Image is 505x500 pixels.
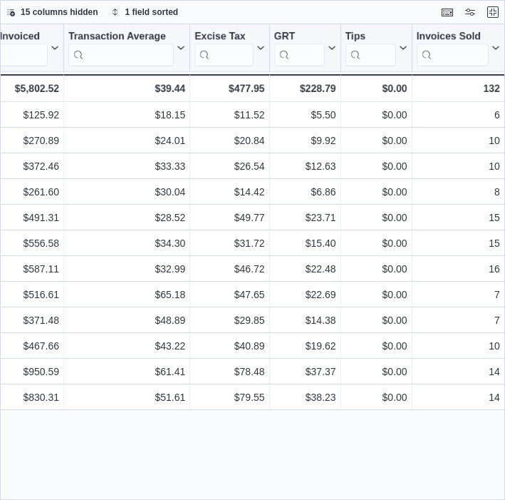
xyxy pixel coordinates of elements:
div: $0.00 [345,80,407,97]
span: 1 field sorted [125,6,179,18]
div: $30.04 [68,183,185,200]
div: $9.92 [274,132,336,149]
div: $29.85 [194,312,264,329]
div: $48.89 [68,312,185,329]
div: Excise Tax [194,30,253,44]
div: $37.37 [274,363,336,380]
div: $477.95 [194,80,264,97]
div: 16 [417,260,500,277]
div: $14.42 [194,183,264,200]
div: $39.44 [68,80,185,97]
div: $15.40 [274,235,336,252]
div: $5.50 [274,106,336,123]
div: Transaction Average [68,30,174,44]
div: 10 [417,158,500,175]
div: $47.65 [194,286,264,303]
div: Invoices Sold [417,30,489,44]
div: $0.00 [345,389,407,406]
div: $24.01 [68,132,185,149]
div: $20.84 [194,132,264,149]
div: $49.77 [194,209,264,226]
div: 7 [417,286,500,303]
div: $11.52 [194,106,264,123]
div: $33.33 [68,158,185,175]
div: $46.72 [194,260,264,277]
div: $31.72 [194,235,264,252]
div: $14.38 [274,312,336,329]
div: $0.00 [345,132,407,149]
div: Excise Tax [194,30,253,66]
div: $22.69 [274,286,336,303]
button: Invoices Sold [417,30,500,66]
button: GRT [274,30,336,66]
div: 14 [417,363,500,380]
div: $0.00 [345,363,407,380]
div: 7 [417,312,500,329]
button: 15 columns hidden [1,4,104,21]
div: 15 [417,235,500,252]
div: $0.00 [345,260,407,277]
div: $0.00 [345,312,407,329]
button: Keyboard shortcuts [439,4,456,21]
div: 15 [417,209,500,226]
div: $228.79 [274,80,336,97]
div: GRT [274,30,325,44]
div: Tips [345,30,396,66]
div: $23.71 [274,209,336,226]
div: $51.61 [68,389,185,406]
div: $0.00 [345,286,407,303]
div: GRT [274,30,325,66]
button: 1 field sorted [105,4,184,21]
button: Exit fullscreen [484,4,501,21]
div: $38.23 [274,389,336,406]
div: $18.15 [68,106,185,123]
div: $28.52 [68,209,185,226]
div: $65.18 [68,286,185,303]
div: 10 [417,132,500,149]
button: Display options [462,4,479,21]
div: 132 [417,80,500,97]
button: Transaction Average [68,30,185,66]
div: $0.00 [345,183,407,200]
div: $22.48 [274,260,336,277]
div: $61.41 [68,363,185,380]
button: Excise Tax [194,30,264,66]
div: $6.86 [274,183,336,200]
div: $12.63 [274,158,336,175]
div: $0.00 [345,158,407,175]
div: $40.89 [194,337,264,354]
div: $79.55 [194,389,264,406]
button: Tips [345,30,407,66]
div: Invoices Sold [417,30,489,66]
div: $78.48 [194,363,264,380]
span: 15 columns hidden [21,6,98,18]
div: $32.99 [68,260,185,277]
div: $0.00 [345,235,407,252]
div: $0.00 [345,106,407,123]
div: $34.30 [68,235,185,252]
div: 14 [417,389,500,406]
div: 10 [417,337,500,354]
div: $26.54 [194,158,264,175]
div: $19.62 [274,337,336,354]
div: $0.00 [345,337,407,354]
div: Transaction Average [68,30,174,66]
div: $0.00 [345,209,407,226]
div: Tips [345,30,396,44]
div: 8 [417,183,500,200]
div: $43.22 [68,337,185,354]
div: 6 [417,106,500,123]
